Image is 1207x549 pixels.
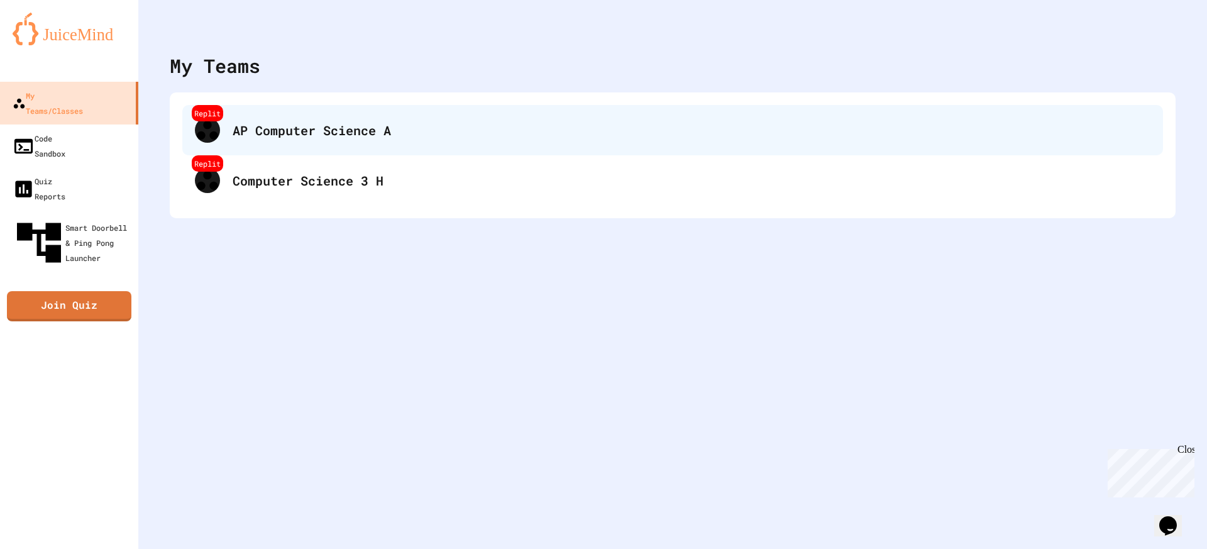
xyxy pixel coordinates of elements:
[13,88,83,118] div: My Teams/Classes
[13,216,133,269] div: Smart Doorbell & Ping Pong Launcher
[13,131,65,161] div: Code Sandbox
[7,291,131,321] a: Join Quiz
[233,121,1150,140] div: AP Computer Science A
[192,105,223,121] div: Replit
[170,52,260,80] div: My Teams
[233,171,1150,190] div: Computer Science 3 H
[1154,499,1194,536] iframe: chat widget
[5,5,87,80] div: Chat with us now!Close
[182,155,1163,206] div: ReplitComputer Science 3 H
[13,174,65,204] div: Quiz Reports
[182,105,1163,155] div: ReplitAP Computer Science A
[13,13,126,45] img: logo-orange.svg
[192,155,223,172] div: Replit
[1103,444,1194,497] iframe: chat widget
